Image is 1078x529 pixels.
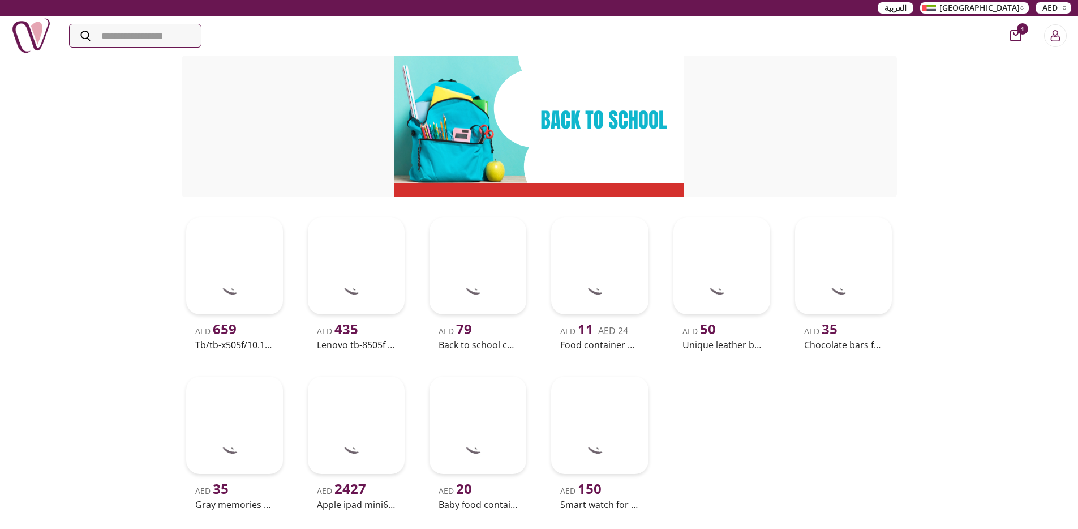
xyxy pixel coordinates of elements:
[195,326,237,336] span: AED
[1010,30,1021,41] button: cart-button
[317,338,396,352] h2: Lenovo tb-8505f 8gb 32gb wifi
[578,319,594,338] span: 11
[439,498,517,511] h2: Baby food container
[308,217,405,314] img: uae-gifts-Lenovo Tb-8505F 8GB 32GB Wifi
[822,319,838,338] span: 35
[560,498,639,511] h2: Smart watch for women
[682,338,761,352] h2: Unique leather brown notebook
[669,213,775,354] a: uae-gifts-Unique Leather Brown NotebookAED 50Unique leather brown notebook
[303,372,409,513] a: uae-gifts-Apple Ipad Mini6 Wi-Fi 64Gb-S GreyAED 2427Apple ipad mini6 wi-fi 64gb-s grey
[547,372,652,513] a: uae-gifts-Smart watch for womenAED 150Smart watch for women
[11,16,51,56] img: Nigwa-uae-gifts
[182,372,287,513] a: uae-gifts-Gray memories chairAED 35Gray memories chair
[1044,24,1067,47] button: Login
[439,485,472,496] span: AED
[334,319,358,338] span: 435
[317,498,396,511] h2: Apple ipad mini6 wi-fi 64gb-s grey
[186,217,283,314] img: uae-gifts-TB/TB-X505F/10.1"/2/16/2+5M/WI
[804,326,838,336] span: AED
[195,498,274,511] h2: Gray memories chair
[795,217,892,314] img: uae-gifts-Chocolate Bars for All Occasions by NJD
[1042,2,1058,14] span: AED
[213,319,237,338] span: 659
[303,213,409,354] a: uae-gifts-Lenovo Tb-8505F 8GB 32GB WifiAED 435Lenovo tb-8505f 8gb 32gb wifi
[186,377,283,473] img: uae-gifts-Gray memories chair
[70,24,201,47] input: Search
[700,319,716,338] span: 50
[551,217,648,314] img: uae-gifts-Food container and water container for boys
[317,485,366,496] span: AED
[791,213,896,354] a: uae-gifts-Chocolate Bars for All Occasions by NJDAED 35Chocolate bars for all occasions by njd
[1017,23,1028,35] span: 1
[939,2,1020,14] span: [GEOGRAPHIC_DATA]
[456,319,472,338] span: 79
[547,213,652,354] a: uae-gifts-Food container and water container for boysAED 11AED 24Food container and water contain...
[560,338,639,352] h2: Food container and water container for boys
[425,213,531,354] a: uae-gifts-Back to School Chocolate Oreos by NJDAED 79Back to school chocolate oreos by njd
[430,217,526,314] img: uae-gifts-Back to School Chocolate Oreos by NJD
[195,338,274,352] h2: Tb/tb-x505f/10.1"/2/16/2+5m/wi
[213,479,229,498] span: 35
[182,213,287,354] a: uae-gifts-TB/TB-X505F/10.1"/2/16/2+5M/WIAED 659Tb/tb-x505f/10.1"/2/16/2+5m/wi
[456,479,472,498] span: 20
[439,338,517,352] h2: Back to school chocolate oreos by njd
[804,338,883,352] h2: Chocolate bars for all occasions by njd
[560,326,594,336] span: AED
[598,325,628,337] del: AED 24
[884,2,907,14] span: العربية
[439,326,472,336] span: AED
[195,485,229,496] span: AED
[922,5,936,11] img: Arabic_dztd3n.png
[551,377,648,473] img: uae-gifts-Smart watch for women
[425,372,531,513] a: uae-gifts-Baby food containerAED 20Baby food container
[1036,2,1071,14] button: AED
[308,377,405,473] img: uae-gifts-Apple Ipad Mini6 Wi-Fi 64Gb-S Grey
[920,2,1029,14] button: [GEOGRAPHIC_DATA]
[682,326,716,336] span: AED
[673,217,770,314] img: uae-gifts-Unique Leather Brown Notebook
[560,485,602,496] span: AED
[334,479,366,498] span: 2427
[430,377,526,473] img: uae-gifts-Baby food container
[317,326,358,336] span: AED
[578,479,602,498] span: 150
